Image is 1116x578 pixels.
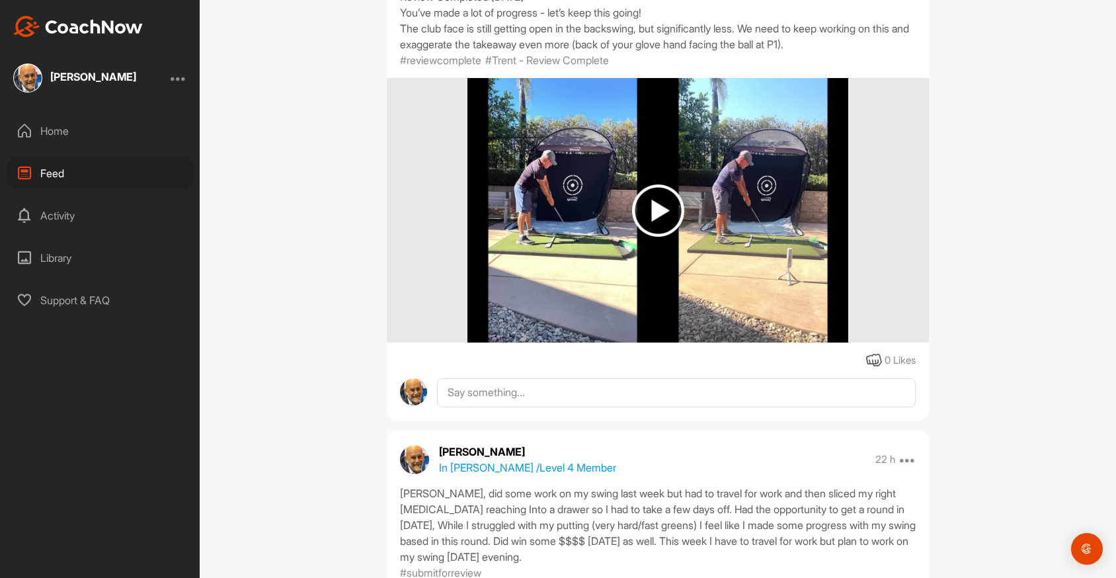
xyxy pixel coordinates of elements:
div: Feed [7,157,194,190]
div: Support & FAQ [7,284,194,317]
p: #Trent - Review Complete [485,52,609,68]
p: 22 h [875,453,895,466]
img: avatar [400,378,427,405]
p: #reviewcomplete [400,52,481,68]
img: square_2de5bc0c58cde69dd0153b0fc6c1d352.jpg [13,63,42,93]
p: [PERSON_NAME] [439,444,616,460]
div: 0 Likes [885,353,916,368]
div: [PERSON_NAME], did some work on my swing last week but had to travel for work and then sliced my ... [400,485,916,565]
img: play [632,185,684,237]
div: [PERSON_NAME] [50,71,136,82]
div: Library [7,241,194,274]
p: In [PERSON_NAME] / Level 4 Member [439,460,616,475]
img: CoachNow [13,16,143,37]
div: Activity [7,199,194,232]
img: media [467,78,848,343]
img: avatar [400,445,429,474]
div: Open Intercom Messenger [1071,533,1103,565]
div: Home [7,114,194,147]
